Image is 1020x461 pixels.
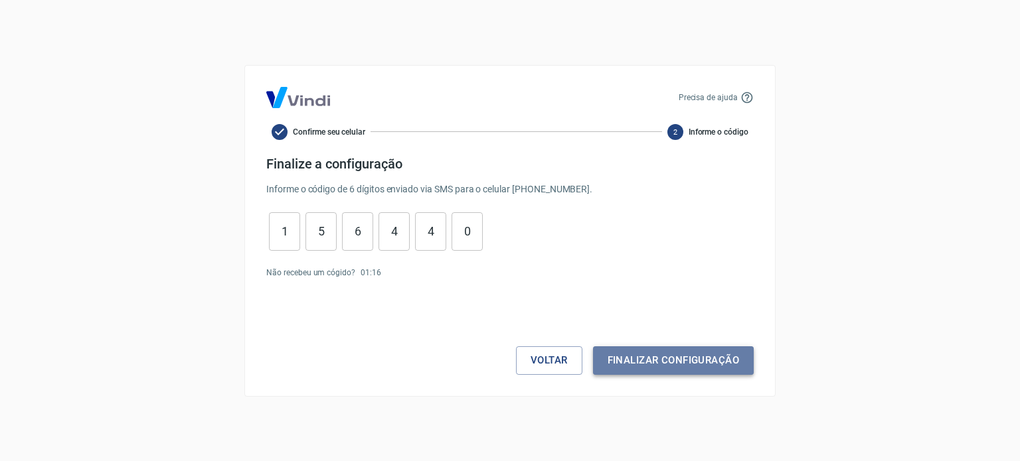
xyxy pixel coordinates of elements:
[516,346,582,374] button: Voltar
[679,92,738,103] p: Precisa de ajuda
[266,87,330,108] img: Logo Vind
[293,126,365,138] span: Confirme seu celular
[266,182,754,196] p: Informe o código de 6 dígitos enviado via SMS para o celular [PHONE_NUMBER] .
[673,127,677,136] text: 2
[266,267,355,279] p: Não recebeu um cógido?
[689,126,748,138] span: Informe o código
[266,156,754,172] h4: Finalize a configuração
[361,267,381,279] p: 01 : 16
[593,346,754,374] button: Finalizar configuração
